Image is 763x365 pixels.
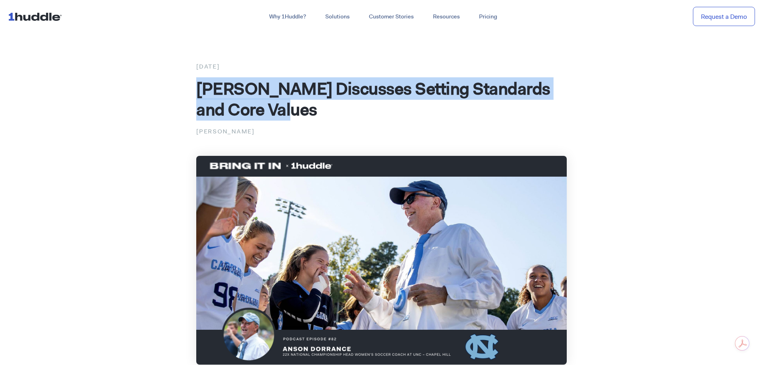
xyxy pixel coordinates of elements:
[196,61,567,72] div: [DATE]
[316,10,359,24] a: Solutions
[359,10,423,24] a: Customer Stories
[8,9,65,24] img: ...
[469,10,507,24] a: Pricing
[693,7,755,26] a: Request a Demo
[196,77,550,121] span: [PERSON_NAME] Discusses Setting Standards and Core Values
[260,10,316,24] a: Why 1Huddle?
[196,126,567,137] p: [PERSON_NAME]
[423,10,469,24] a: Resources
